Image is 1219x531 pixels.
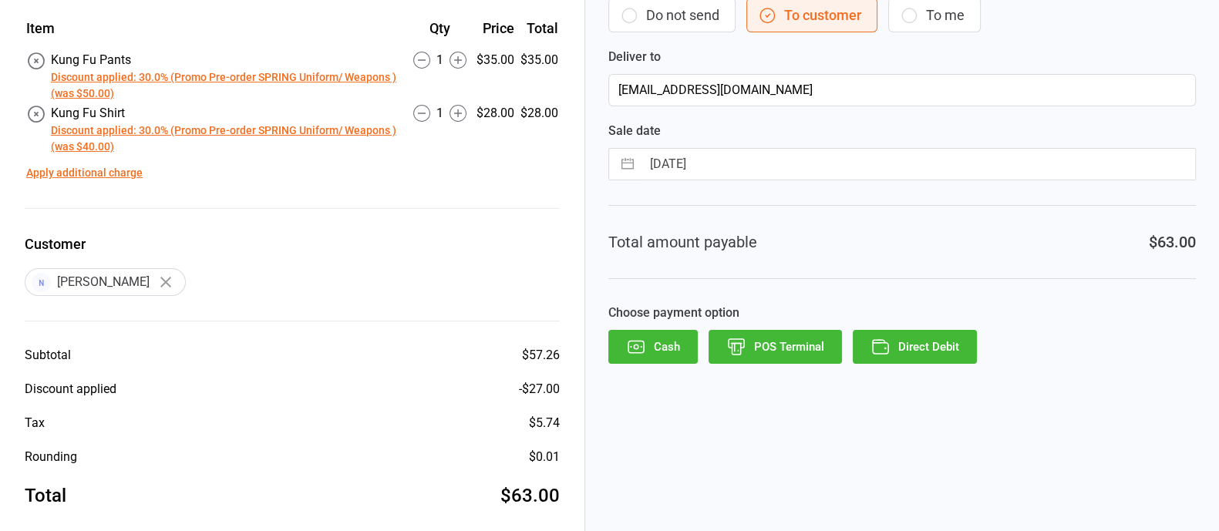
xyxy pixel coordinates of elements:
[500,482,560,509] div: $63.00
[520,51,558,103] td: $35.00
[51,123,399,155] button: Discount applied: 30.0% (Promo Pre-order SPRING Uniform/ Weapons ) (was $40.00)
[26,165,143,181] button: Apply additional charge
[25,234,560,254] label: Customer
[25,448,77,466] div: Rounding
[25,482,66,509] div: Total
[529,448,560,466] div: $0.01
[25,346,71,365] div: Subtotal
[608,74,1196,106] input: Customer Email
[608,304,1196,322] label: Choose payment option
[522,346,560,365] div: $57.26
[608,330,698,364] button: Cash
[1149,230,1196,254] div: $63.00
[520,18,558,49] th: Total
[51,52,131,67] span: Kung Fu Pants
[406,104,475,123] div: 1
[25,268,186,296] div: [PERSON_NAME]
[26,18,404,49] th: Item
[709,330,842,364] button: POS Terminal
[608,48,1196,66] label: Deliver to
[406,18,475,49] th: Qty
[51,106,125,120] span: Kung Fu Shirt
[25,414,45,432] div: Tax
[51,69,399,102] button: Discount applied: 30.0% (Promo Pre-order SPRING Uniform/ Weapons ) (was $50.00)
[519,380,560,398] div: - $27.00
[529,414,560,432] div: $5.74
[25,380,116,398] div: Discount applied
[853,330,977,364] button: Direct Debit
[476,104,514,123] div: $28.00
[608,122,1196,140] label: Sale date
[608,230,757,254] div: Total amount payable
[520,104,558,156] td: $28.00
[476,51,514,69] div: $35.00
[476,18,514,39] div: Price
[406,51,475,69] div: 1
